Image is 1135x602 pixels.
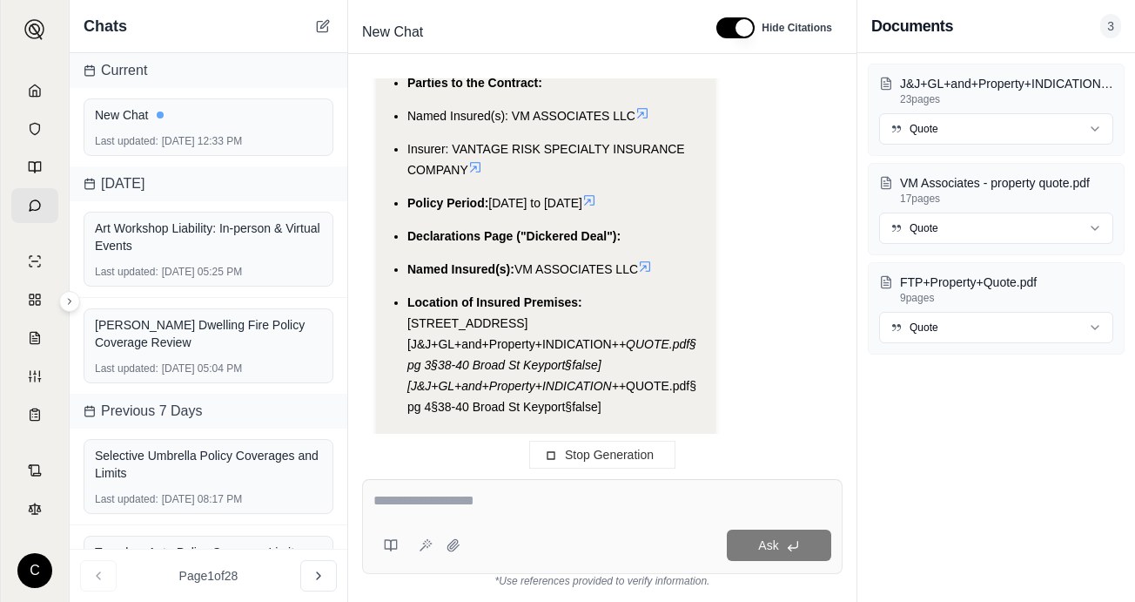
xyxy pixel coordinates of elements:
div: [DATE] 12:33 PM [95,134,322,148]
span: Last updated: [95,134,158,148]
a: Coverage Table [11,397,58,432]
div: [DATE] 08:17 PM [95,492,322,506]
a: Claim Coverage [11,321,58,355]
span: Policy Period: [407,196,488,210]
a: Custom Report [11,359,58,394]
div: [PERSON_NAME] Dwelling Fire Policy Coverage Review [95,316,322,351]
a: Policy Comparisons [11,282,58,317]
div: Previous 7 Days [70,394,347,429]
div: [DATE] 05:25 PM [95,265,322,279]
span: Parties to the Contract: [407,76,542,90]
a: Contract Analysis [11,453,58,488]
span: Insurer: VANTAGE RISK SPECIALTY INSURANCE COMPANY [407,142,685,177]
span: Declarations Page ("Dickered Deal"): [407,229,621,243]
a: Single Policy [11,244,58,279]
span: Page 1 of 28 [179,567,238,585]
p: 9 pages [900,291,1113,305]
span: Chats [84,14,127,38]
div: Edit Title [355,18,695,46]
div: C [17,553,52,588]
div: Travelers Auto Policy Coverage Limits Review [95,544,322,578]
span: +QUOTE.pdf§pg 4§38-40 Broad St Keyport§false] [407,379,696,414]
div: Current [70,53,347,88]
div: [DATE] 05:04 PM [95,362,322,375]
p: 23 pages [900,92,1113,106]
span: Hide Citations [762,21,832,35]
span: Stop Generation [565,448,654,462]
button: Ask [727,530,831,561]
button: Expand sidebar [17,12,52,47]
span: 3 [1100,14,1121,38]
span: General Liability and Property [J&J+GL+and+Property+INDICATION+ [407,433,665,468]
div: *Use references provided to verify information. [362,574,843,588]
div: [DATE] [70,166,347,201]
p: FTP+Property+Quote.pdf [900,274,1113,291]
a: Legal Search Engine [11,491,58,526]
span: [STREET_ADDRESS] [J&J+GL+and+Property+INDICATION+ [407,316,619,351]
p: J&J+GL+and+Property+INDICATION+_+QUOTE.pdf [900,75,1113,92]
span: Named Insured(s): [407,262,514,276]
button: VM Associates - property quote.pdf17pages [879,174,1113,206]
button: New Chat [312,16,333,37]
span: Last updated: [95,492,158,506]
a: Chat [11,188,58,223]
span: Ask [758,538,778,552]
div: Selective Umbrella Policy Coverages and Limits [95,447,322,482]
span: VM ASSOCIATES LLC [514,262,638,276]
button: Expand sidebar [59,291,80,312]
span: Named Insured(s): VM ASSOCIATES LLC [407,109,635,123]
span: Last updated: [95,362,158,375]
span: Coverage Types: [407,433,505,447]
button: FTP+Property+Quote.pdf9pages [879,274,1113,305]
div: New Chat [95,106,322,124]
span: +QUOTE.pdf§pg 3§38-40 Broad St Keyport§false] [J&J+GL+and+Property+INDICATION+ [407,337,696,393]
h3: Documents [871,14,953,38]
p: 17 pages [900,192,1113,206]
span: Location of Insured Premises: [407,295,582,309]
button: Stop Generation [529,441,675,469]
span: [DATE] to [DATE] [488,196,582,210]
span: Last updated: [95,265,158,279]
button: J&J+GL+and+Property+INDICATION+_+QUOTE.pdf23pages [879,75,1113,106]
img: Expand sidebar [24,19,45,40]
a: Home [11,73,58,108]
a: Prompt Library [11,150,58,185]
div: Art Workshop Liability: In-person & Virtual Events [95,220,322,254]
a: Documents Vault [11,112,58,146]
p: VM Associates - property quote.pdf [900,174,1113,192]
span: New Chat [355,18,430,46]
